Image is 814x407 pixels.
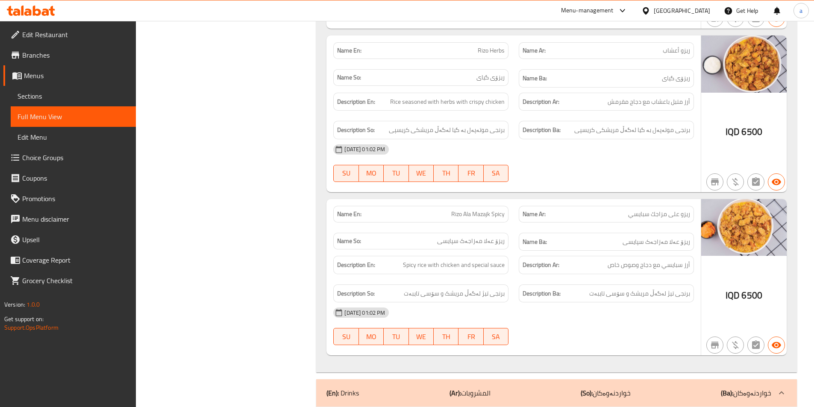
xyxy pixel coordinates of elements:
[561,6,614,16] div: Menu-management
[22,275,129,286] span: Grocery Checklist
[747,337,764,354] button: Not has choices
[484,328,508,345] button: SA
[706,337,723,354] button: Not branch specific item
[403,260,505,270] span: Spicy rice with chicken and special sauce
[326,387,339,399] b: (En):
[741,287,762,304] span: 6500
[316,379,797,407] div: (En): Drinks(Ar):المشروبات(So):خواردنەوەکان(Ba):خواردنەوەکان
[462,331,480,343] span: FR
[3,188,136,209] a: Promotions
[390,97,505,107] span: Rice seasoned with herbs with crispy chicken
[18,111,129,122] span: Full Menu View
[608,260,690,270] span: أرز سبايسي مع دجاج وصوص خاص
[359,328,384,345] button: MO
[333,328,359,345] button: SU
[3,168,136,188] a: Coupons
[341,309,388,317] span: [DATE] 01:02 PM
[387,167,405,179] span: TU
[476,73,505,82] span: ریزۆی گیای
[22,193,129,204] span: Promotions
[726,123,740,140] span: IQD
[3,24,136,45] a: Edit Restaurant
[333,165,359,182] button: SU
[11,86,136,106] a: Sections
[768,173,785,190] button: Available
[523,46,546,55] strong: Name Ar:
[450,388,491,398] p: المشروبات
[726,287,740,304] span: IQD
[409,165,434,182] button: WE
[623,237,690,247] span: ریزۆ عەلا مەزاجەک سپایسی
[404,288,505,299] span: برنجی تیژ لەگەڵ مریشک و سۆسی تایبەت
[523,73,547,84] strong: Name Ba:
[662,73,690,84] span: ریزۆی گیای
[3,229,136,250] a: Upsell
[458,328,483,345] button: FR
[18,91,129,101] span: Sections
[389,125,505,135] span: برنجی موتەپەل بە گیا لەگەڵ مریشکی کریسپی
[747,173,764,190] button: Not has choices
[4,322,59,333] a: Support.OpsPlatform
[11,127,136,147] a: Edit Menu
[362,167,380,179] span: MO
[523,210,546,219] strong: Name Ar:
[574,125,690,135] span: برنجی موتەپەل بە گیا لەگەڵ مریشکی کریسپی
[523,288,561,299] strong: Description Ba:
[3,209,136,229] a: Menu disclaimer
[654,6,710,15] div: [GEOGRAPHIC_DATA]
[478,46,505,55] span: Rizo Herbs
[409,328,434,345] button: WE
[337,125,375,135] strong: Description So:
[24,70,129,81] span: Menus
[3,270,136,291] a: Grocery Checklist
[337,331,355,343] span: SU
[727,337,744,354] button: Purchased item
[326,388,359,398] p: Drinks
[22,173,129,183] span: Coupons
[3,250,136,270] a: Coverage Report
[721,387,733,399] b: (Ba):
[523,97,559,107] strong: Description Ar:
[384,328,408,345] button: TU
[608,97,690,107] span: أرز متبل باعشاب مع دجاج مقرمش
[741,123,762,140] span: 6500
[721,388,771,398] p: خواردنەوەکان
[3,65,136,86] a: Menus
[22,234,129,245] span: Upsell
[437,167,455,179] span: TH
[18,132,129,142] span: Edit Menu
[487,331,505,343] span: SA
[727,173,744,190] button: Purchased item
[22,214,129,224] span: Menu disclaimer
[384,165,408,182] button: TU
[462,167,480,179] span: FR
[337,260,375,270] strong: Description En:
[4,313,44,325] span: Get support on:
[589,288,690,299] span: برنجی تیژ لەگەڵ مریشک و سۆسی تایبەت
[337,97,375,107] strong: Description En:
[22,29,129,40] span: Edit Restaurant
[487,167,505,179] span: SA
[337,167,355,179] span: SU
[523,237,547,247] strong: Name Ba:
[628,210,690,219] span: ريزو على مزاجك سبايسي
[22,50,129,60] span: Branches
[434,328,458,345] button: TH
[362,331,380,343] span: MO
[387,331,405,343] span: TU
[701,199,787,256] img: %D8%B1%D9%8A%D8%B2%D9%88_%D8%B9%D9%84%D9%89_%D9%85%D8%B2%D8%A7%D8%AC%D9%83_%D8%B3%D8%A8%D8%A7%D9%...
[3,45,136,65] a: Branches
[337,210,361,219] strong: Name En:
[11,106,136,127] a: Full Menu View
[437,331,455,343] span: TH
[337,288,375,299] strong: Description So:
[581,387,593,399] b: (So):
[701,35,787,92] img: %D8%B1%D9%8A%D8%B2%D9%88_%D8%A7%D8%B9%D8%B4%D8%A7%D8%A8638956129381496389.jpg
[22,255,129,265] span: Coverage Report
[22,152,129,163] span: Choice Groups
[581,388,631,398] p: خواردنەوەکان
[450,387,461,399] b: (Ar):
[341,145,388,153] span: [DATE] 01:02 PM
[451,210,505,219] span: Rizo Ala Mazajk Spicy
[412,167,430,179] span: WE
